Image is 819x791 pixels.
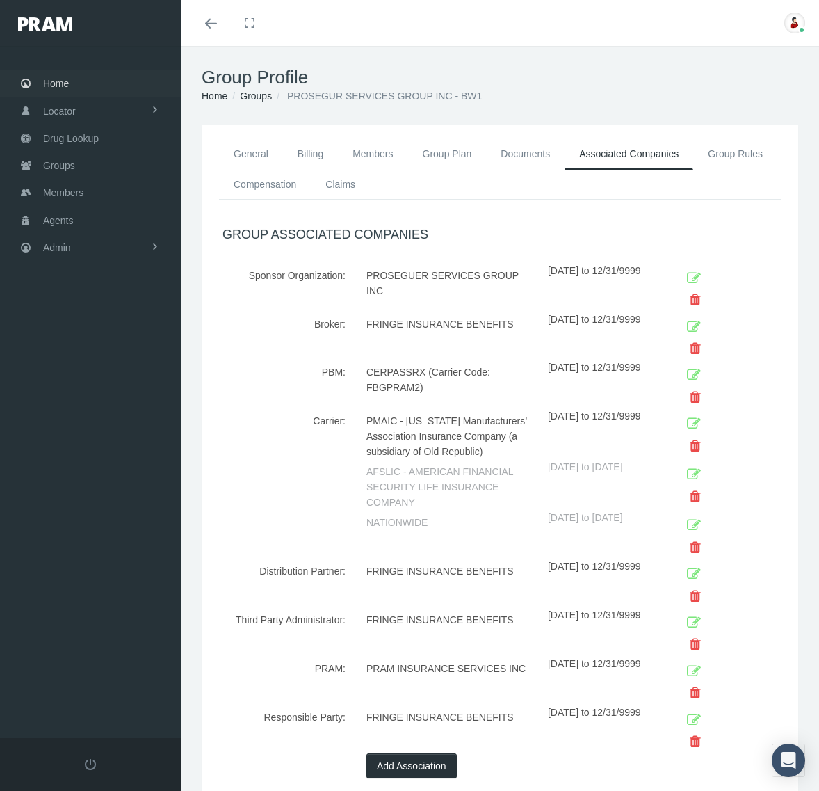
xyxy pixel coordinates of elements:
[548,312,663,360] div: [DATE] to 12/31/9999
[548,607,663,656] div: [DATE] to 12/31/9999
[202,67,798,88] h1: Group Profile
[548,459,663,510] div: [DATE] to [DATE]
[548,705,663,753] div: [DATE] to 12/31/9999
[202,90,227,102] a: Home
[212,656,356,705] div: PRAM:
[693,138,777,169] a: Group Rules
[43,70,69,97] span: Home
[43,125,99,152] span: Drug Lookup
[784,13,805,33] img: S_Profile_Picture_701.jpg
[356,459,548,510] div: AFSLIC - AMERICAN FINANCIAL SECURITY LIFE INSURANCE COMPANY
[43,207,74,234] span: Agents
[43,98,76,125] span: Locator
[356,408,548,459] div: PMAIC - [US_STATE] Manufacturers’ Association Insurance Company (a subsidiary of Old Republic)
[212,312,356,360] div: Broker:
[212,360,356,408] div: PBM:
[356,263,548,312] div: PROSEGUER SERVICES GROUP INC
[287,90,482,102] span: PROSEGUR SERVICES GROUP INC - BW1
[356,510,548,559] div: NATIONWIDE
[548,510,663,559] div: [DATE] to [DATE]
[240,90,272,102] a: Groups
[366,753,457,778] button: Add Association
[43,179,83,206] span: Members
[212,408,356,459] div: Carrier:
[212,263,356,312] div: Sponsor Organization:
[548,559,663,607] div: [DATE] to 12/31/9999
[212,559,356,607] div: Distribution Partner:
[486,138,565,169] a: Documents
[338,138,407,169] a: Members
[548,263,663,312] div: [DATE] to 12/31/9999
[43,152,75,179] span: Groups
[548,360,663,408] div: [DATE] to 12/31/9999
[356,607,548,656] div: FRINGE INSURANCE BENEFITS
[283,138,338,169] a: Billing
[356,360,548,408] div: CERPASSRX (Carrier Code: FBGPRAM2)
[356,312,548,360] div: FRINGE INSURANCE BENEFITS
[565,138,693,170] a: Associated Companies
[311,169,370,200] a: Claims
[222,227,777,243] h4: GROUP ASSOCIATED COMPANIES
[219,169,311,200] a: Compensation
[43,234,71,261] span: Admin
[212,607,356,656] div: Third Party Administrator:
[219,138,283,169] a: General
[212,705,356,753] div: Responsible Party:
[548,656,663,705] div: [DATE] to 12/31/9999
[356,656,548,705] div: PRAM INSURANCE SERVICES INC
[356,705,548,753] div: FRINGE INSURANCE BENEFITS
[772,744,805,777] div: Open Intercom Messenger
[548,408,663,459] div: [DATE] to 12/31/9999
[408,138,487,169] a: Group Plan
[356,559,548,607] div: FRINGE INSURANCE BENEFITS
[18,17,72,31] img: PRAM_20_x_78.png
